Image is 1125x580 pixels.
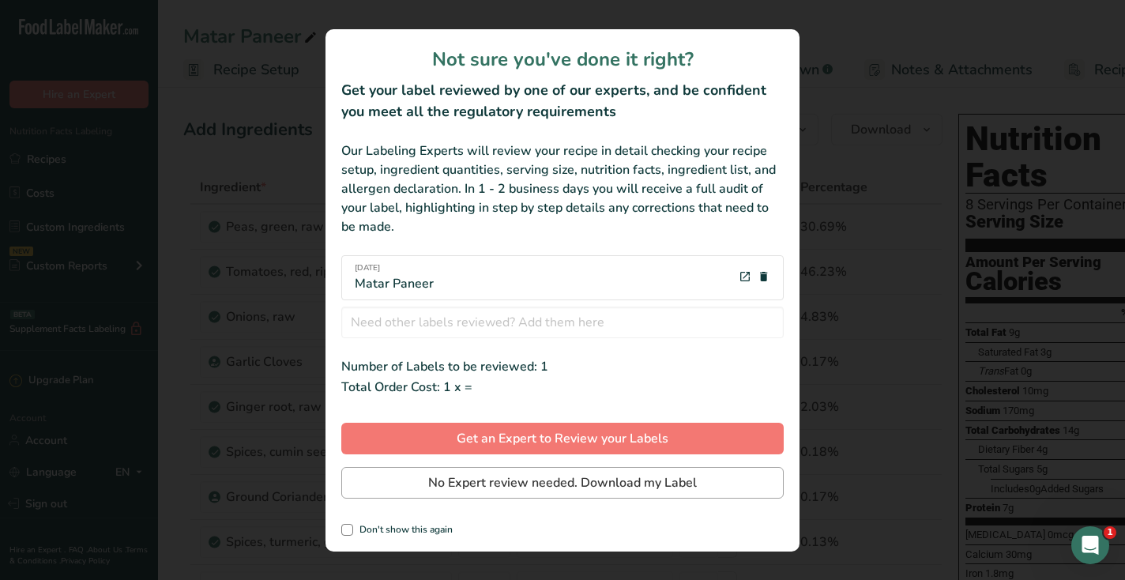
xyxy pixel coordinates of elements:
span: No Expert review needed. Download my Label [428,473,697,492]
div: Matar Paneer [355,262,434,293]
h1: Not sure you've done it right? [341,45,784,73]
input: Need other labels reviewed? Add them here [341,307,784,338]
span: Don't show this again [353,524,453,536]
iframe: Intercom live chat [1071,526,1109,564]
h2: Get your label reviewed by one of our experts, and be confident you meet all the regulatory requi... [341,80,784,122]
span: [DATE] [355,262,434,274]
button: Get an Expert to Review your Labels [341,423,784,454]
span: Get an Expert to Review your Labels [457,429,668,448]
button: No Expert review needed. Download my Label [341,467,784,499]
div: Number of Labels to be reviewed: 1 [341,357,784,376]
div: Our Labeling Experts will review your recipe in detail checking your recipe setup, ingredient qua... [341,141,784,236]
span: 1 [1104,526,1116,539]
div: Total Order Cost: 1 x = [341,376,784,397]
